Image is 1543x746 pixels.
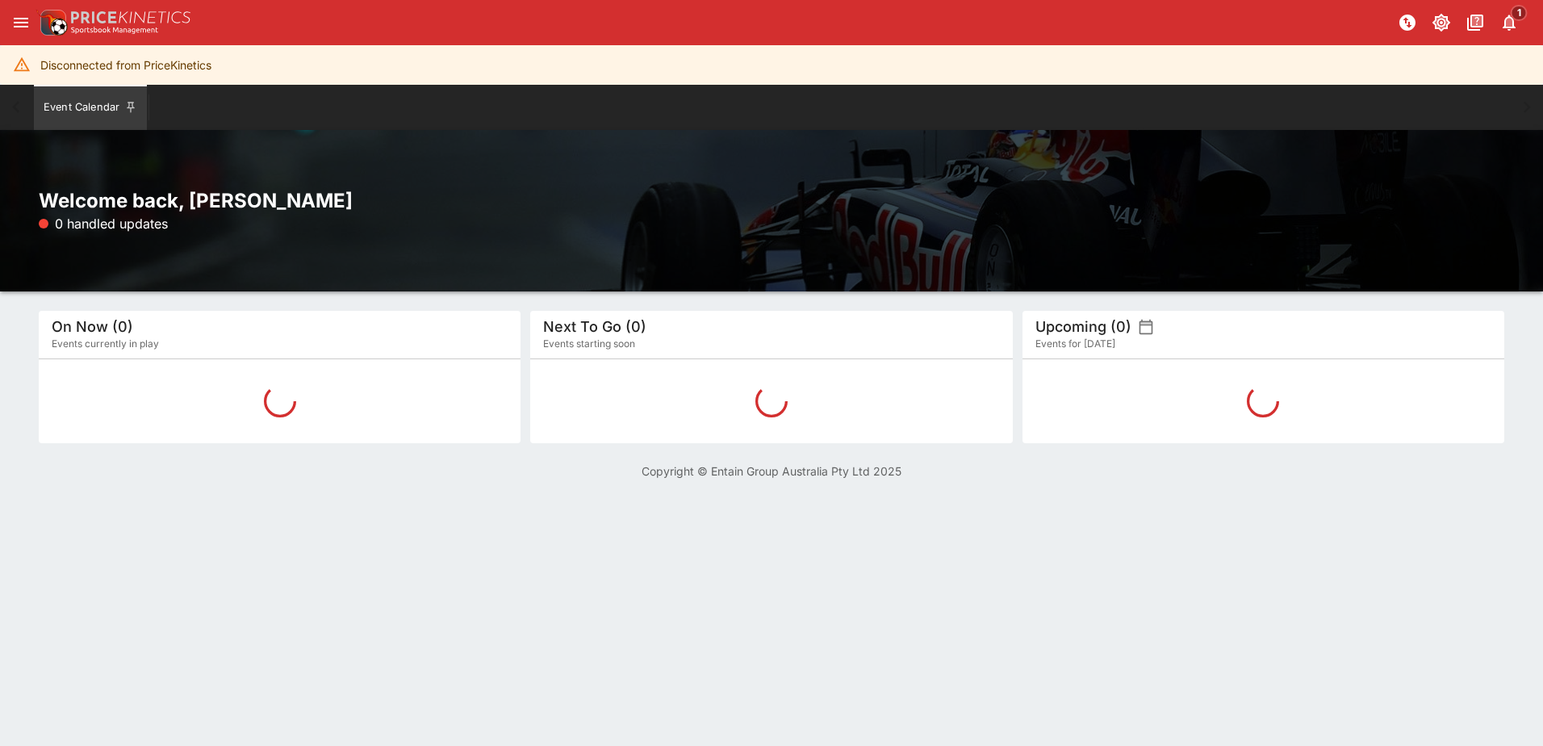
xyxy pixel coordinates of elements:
[1393,8,1422,37] button: NOT Connected to PK
[543,317,646,336] h5: Next To Go (0)
[52,317,133,336] h5: On Now (0)
[52,336,159,352] span: Events currently in play
[1035,317,1131,336] h5: Upcoming (0)
[1511,5,1528,21] span: 1
[39,214,168,233] p: 0 handled updates
[6,8,36,37] button: open drawer
[1427,8,1456,37] button: Toggle light/dark mode
[39,188,521,213] h2: Welcome back, [PERSON_NAME]
[40,50,211,80] div: Disconnected from PriceKinetics
[1138,319,1154,335] button: settings
[71,27,158,34] img: Sportsbook Management
[36,6,68,39] img: PriceKinetics Logo
[34,85,147,130] button: Event Calendar
[71,11,190,23] img: PriceKinetics
[1495,8,1524,37] button: Notifications
[543,336,635,352] span: Events starting soon
[1461,8,1490,37] button: Documentation
[1035,336,1115,352] span: Events for [DATE]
